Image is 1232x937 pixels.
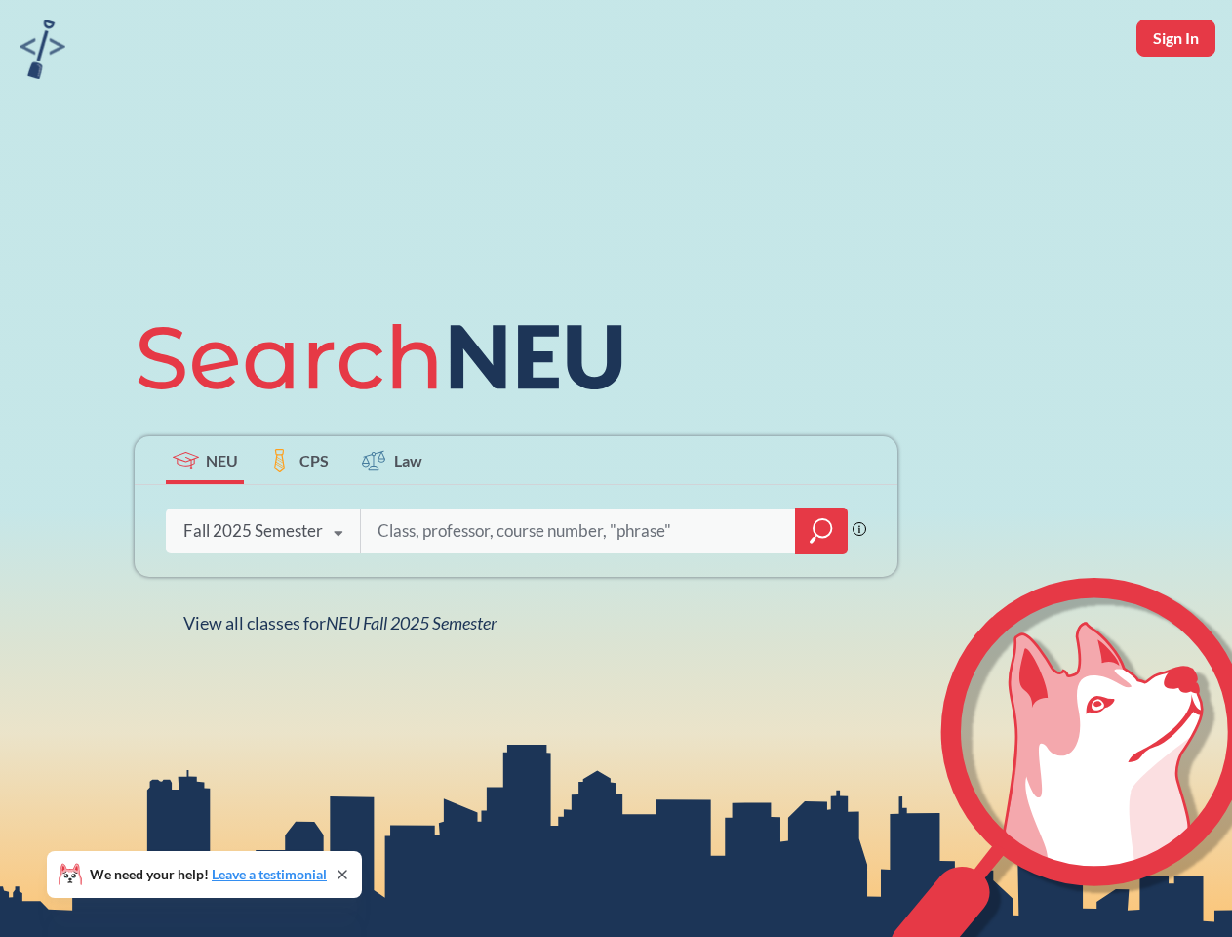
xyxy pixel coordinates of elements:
div: magnifying glass [795,508,848,554]
button: Sign In [1136,20,1215,57]
span: NEU [206,449,238,471]
span: We need your help! [90,868,327,881]
img: sandbox logo [20,20,65,79]
svg: magnifying glass [810,517,833,545]
span: CPS [299,449,329,471]
span: View all classes for [183,612,497,633]
span: NEU Fall 2025 Semester [326,612,497,633]
a: Leave a testimonial [212,866,327,882]
span: Law [394,449,422,471]
div: Fall 2025 Semester [183,520,323,542]
input: Class, professor, course number, "phrase" [376,510,781,551]
a: sandbox logo [20,20,65,85]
